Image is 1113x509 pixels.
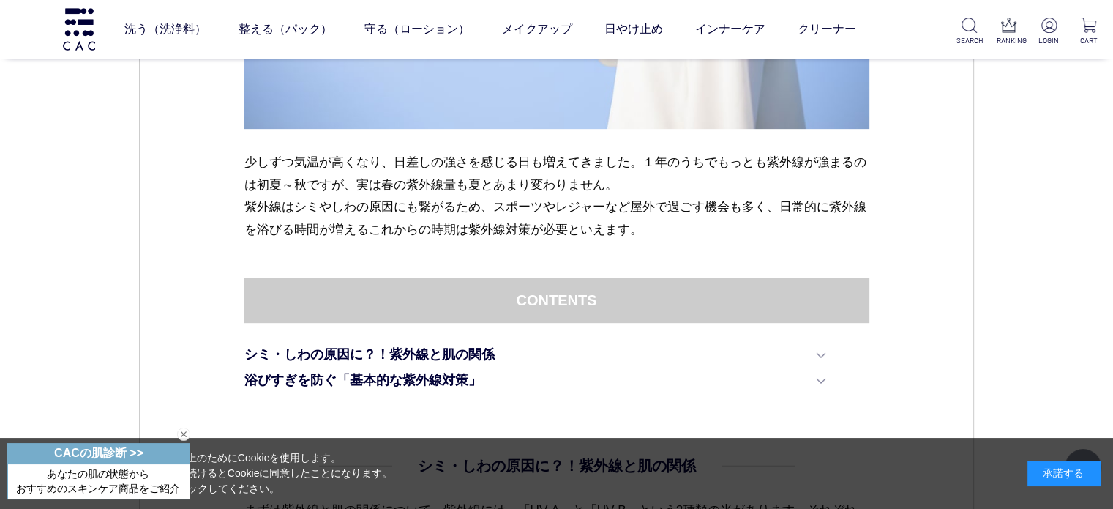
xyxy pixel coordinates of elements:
a: RANKING [997,18,1022,46]
a: CART [1076,18,1101,46]
p: CART [1076,35,1101,46]
a: LOGIN [1036,18,1062,46]
dt: CONTENTS [244,278,869,323]
a: クリーナー [798,9,856,50]
a: SEARCH [956,18,982,46]
a: メイクアップ [502,9,572,50]
p: SEARCH [956,35,982,46]
p: 少しずつ気温が高くなり、日差しの強さを感じる日も増えてきました。１年のうちでもっとも紫外線が強まるのは初夏～秋ですが、実は春の紫外線量も夏とあまり変わりません。 紫外線はシミやしわの原因にも繋が... [244,151,869,242]
img: logo [61,8,97,50]
a: 守る（ローション） [364,9,470,50]
a: シミ・しわの原因に？！紫外線と肌の関係 [244,345,825,365]
a: 浴びすぎを防ぐ「基本的な紫外線対策」 [244,371,825,390]
a: 洗う（洗浄料） [124,9,206,50]
div: 承諾する [1027,461,1101,486]
a: インナーケア [695,9,765,50]
p: RANKING [997,35,1022,46]
div: 当サイトでは、お客様へのサービス向上のためにCookieを使用します。 「承諾する」をクリックするか閲覧を続けるとCookieに同意したことになります。 詳細はこちらの をクリックしてください。 [12,450,393,497]
p: LOGIN [1036,35,1062,46]
a: 整える（パック） [239,9,332,50]
a: 日やけ止め [604,9,663,50]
